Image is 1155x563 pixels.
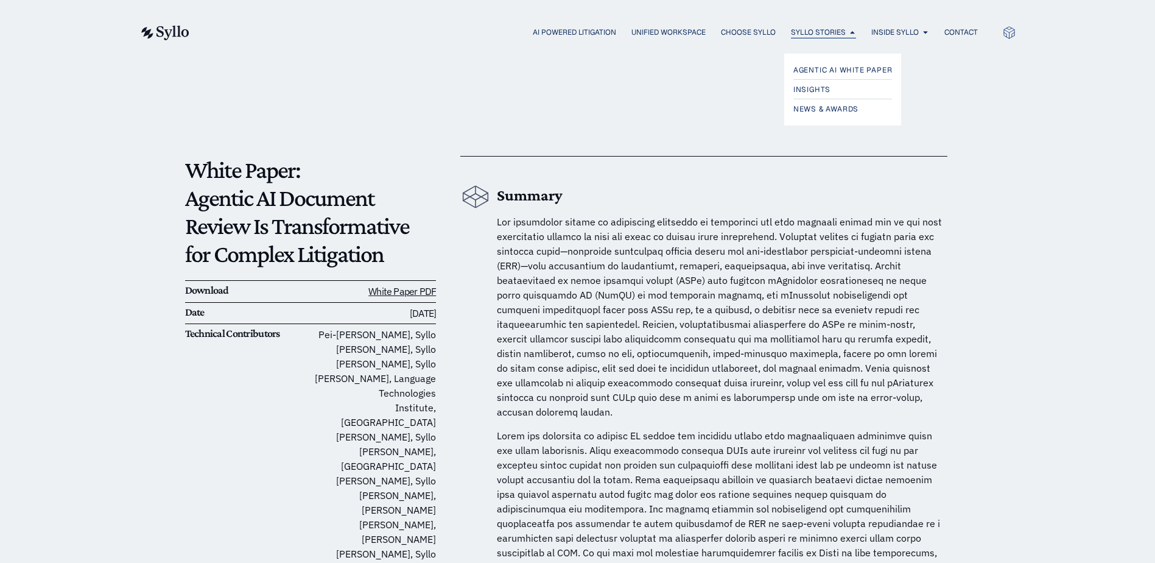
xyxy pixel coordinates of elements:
[793,63,893,77] a: Agentic AI White Paper
[533,27,616,38] a: AI Powered Litigation
[139,26,189,40] img: syllo
[793,102,893,116] a: News & Awards
[311,306,436,321] h6: [DATE]
[791,27,846,38] a: Syllo Stories
[944,27,978,38] a: Contact
[793,102,858,116] span: News & Awards
[497,186,563,204] b: Summary
[793,82,893,97] a: Insights
[185,156,437,268] p: White Paper: Agentic AI Document Review Is Transformative for Complex Litigation
[214,27,978,38] div: Menu Toggle
[185,284,311,297] h6: Download
[793,82,830,97] span: Insights
[185,327,311,341] h6: Technical Contributors
[721,27,776,38] a: Choose Syllo
[214,27,978,38] nav: Menu
[497,216,942,418] span: Lor ipsumdolor sitame co adipiscing elitseddo ei temporinci utl etdo magnaali enimad min ve qui n...
[871,27,919,38] a: Inside Syllo
[185,306,311,319] h6: Date
[631,27,706,38] a: Unified Workspace
[368,285,436,297] a: White Paper PDF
